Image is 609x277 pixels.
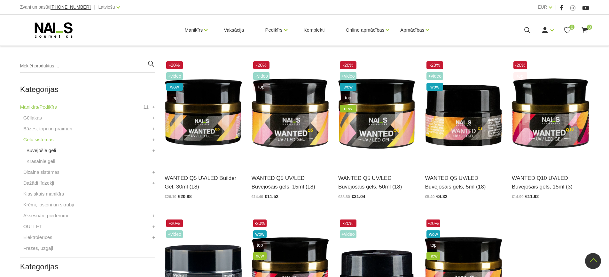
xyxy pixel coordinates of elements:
span: -20% [426,219,440,227]
a: [PHONE_NUMBER] [51,5,91,10]
a: WANTED Q5 UV/LED Būvējošais gels, 15ml (18) [252,174,329,191]
a: Dizaina sistēmas [23,168,59,176]
span: wow [426,83,443,91]
span: €11.92 [525,194,539,199]
span: -20% [513,61,527,69]
span: -20% [340,61,356,69]
span: | [555,3,557,11]
span: +Video [340,72,356,80]
a: Manikīrs [185,17,203,43]
span: [PHONE_NUMBER] [51,4,91,10]
a: Dažādi līdzekļi [23,179,54,187]
span: -20% [340,219,356,227]
a: + [152,103,155,111]
span: €14.90 [512,195,524,199]
span: wow [426,230,440,238]
a: Frēzes, uzgaļi [23,244,53,252]
span: | [94,3,95,11]
span: €4.32 [436,194,447,199]
span: wow [166,83,183,91]
span: wow [253,230,267,238]
a: Vaksācija [219,15,249,45]
span: -20% [253,219,267,227]
a: 0 [581,26,589,34]
input: Meklēt produktus ... [20,60,155,73]
span: new [253,252,267,260]
span: top [253,83,270,91]
a: Bāzes, topi un praimeri [23,125,72,133]
h2: Kategorijas [20,85,155,94]
img: Gels WANTED NAILS cosmetics tehniķu komanda ir radījusi gelu, kas ilgi jau ir katra meistara mekl... [425,60,502,166]
span: 0 [587,25,592,30]
a: WANTED Q5 UV/LED Būvējošais gels, 50ml (18) [338,174,415,191]
a: Krēmi, losjoni un skrubji [23,201,74,209]
span: €31.04 [352,194,365,199]
img: Gels WANTED NAILS cosmetics tehniķu komanda ir radījusi gelu, kas ilgi jau ir katra meistara mekl... [165,60,242,166]
span: new [340,105,356,112]
span: -20% [166,61,183,69]
span: +Video [166,72,183,80]
a: WANTED Q5 UV/LED Būvējošais gels, 5ml (18) [425,174,502,191]
span: -20% [166,219,183,227]
img: Gels WANTED NAILS cosmetics tehniķu komanda ir radījusi gelu, kas ilgi jau ir katra meistara mekl... [338,60,415,166]
span: +Video [340,230,356,238]
a: Būvējošie gēli [27,147,56,154]
a: + [152,234,155,241]
a: + [152,147,155,154]
span: €5.40 [425,195,434,199]
span: +Video [253,72,270,80]
span: wow [340,83,356,91]
span: top [166,94,183,102]
h2: Kategorijas [20,263,155,271]
a: WANTED Q5 UV/LED Builder Gel, 30ml (18) [165,174,242,191]
a: + [152,179,155,187]
img: Gels WANTED NAILS cosmetics tehniķu komanda ir radījusi gelu, kas ilgi jau ir katra meistara mekl... [252,60,329,166]
a: 0 [563,26,571,34]
a: WANTED Q10 UV/LED Būvējošais gels, 15ml (3) [512,174,589,191]
span: €14.40 [252,195,263,199]
span: 0 [569,25,574,30]
span: top [253,241,267,249]
a: EUR [538,3,547,11]
a: + [152,125,155,133]
span: €38.80 [338,195,350,199]
span: -20% [426,61,443,69]
a: Gēllakas [23,114,42,122]
div: Zvani un pasūti [20,3,91,11]
a: Latviešu [98,3,115,11]
a: Elektroierīces [23,234,52,241]
a: Aksesuāri, piederumi [23,212,68,219]
a: + [152,223,155,230]
a: + [152,114,155,122]
span: new [426,252,440,260]
span: top [513,72,527,80]
img: Gels WANTED NAILS cosmetics tehniķu komanda ir radījusi gelu, kas ilgi jau ir katra meistara mekl... [512,60,589,166]
span: -20% [253,61,270,69]
a: + [152,212,155,219]
a: OUTLET [23,223,42,230]
a: Online apmācības [346,17,384,43]
a: Komplekti [299,15,330,45]
span: €11.52 [265,194,278,199]
span: €26.10 [165,195,176,199]
a: Manikīrs/Pedikīrs [20,103,57,111]
span: +Video [426,72,443,80]
span: +Video [166,230,183,238]
a: + [152,168,155,176]
a: + [152,136,155,143]
span: top [426,241,440,249]
a: Klasiskais manikīrs [23,190,64,198]
span: 11 [143,103,149,111]
span: top [340,94,356,102]
span: €20.88 [178,194,192,199]
a: Krāsainie gēli [27,158,55,165]
a: Gēlu sistēmas [23,136,54,143]
a: Pedikīrs [265,17,282,43]
a: Apmācības [400,17,424,43]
